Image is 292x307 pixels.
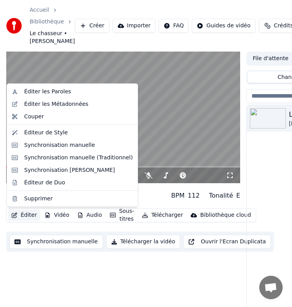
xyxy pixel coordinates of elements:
div: Éditeur de Duo [24,178,65,186]
div: Éditeur de Style [24,129,68,136]
nav: breadcrumb [30,6,75,45]
div: BPM [171,191,184,200]
div: 112 [188,191,200,200]
div: Supprimer [24,195,53,202]
div: Couper [24,112,44,120]
div: Synchronisation manuelle (Traditionnel) [24,153,133,161]
button: Importer [113,19,156,33]
div: Éditer les Paroles [24,88,71,96]
a: Accueil [30,6,49,14]
button: Sous-titres [107,206,138,225]
button: Télécharger la vidéo [106,235,181,249]
div: Éditer les Métadonnées [24,100,88,108]
button: Vidéo [41,210,72,221]
button: Audio [74,210,105,221]
button: Synchronisation manuelle [9,235,103,249]
button: FAQ [159,19,189,33]
a: Bibliothèque [30,18,64,26]
button: Télécharger [139,210,186,221]
div: Synchronisation manuelle [24,141,95,149]
img: youka [6,18,22,34]
div: [PERSON_NAME] [6,197,53,205]
button: Éditer [8,210,40,221]
a: Ouvrir le chat [259,276,283,299]
button: Guides de vidéo [192,19,255,33]
div: Bibliothèque cloud [200,211,251,219]
div: Le chasseur [6,186,53,197]
div: E [236,191,240,200]
button: Créer [75,19,109,33]
div: Tonalité [209,191,233,200]
span: Le chasseur • [PERSON_NAME] [30,30,75,45]
button: Ouvrir l'Ecran Duplicata [183,235,271,249]
div: Synchronisation [PERSON_NAME] [24,166,115,174]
